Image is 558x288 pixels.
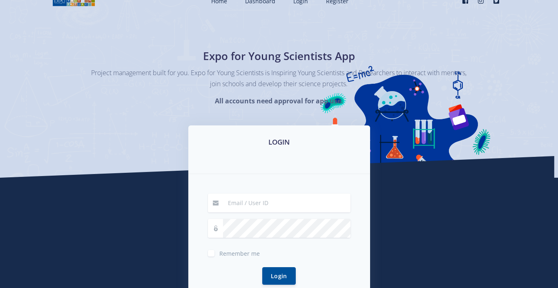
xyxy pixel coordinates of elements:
[262,267,296,285] button: Login
[215,96,343,105] strong: All accounts need approval for app use.
[219,250,260,257] span: Remember me
[91,67,467,89] p: Project management built for you. Expo for Young Scientists is Inspiring Young Scientists and Res...
[198,137,360,147] h3: LOGIN
[130,48,428,64] h1: Expo for Young Scientists App
[223,194,350,212] input: Email / User ID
